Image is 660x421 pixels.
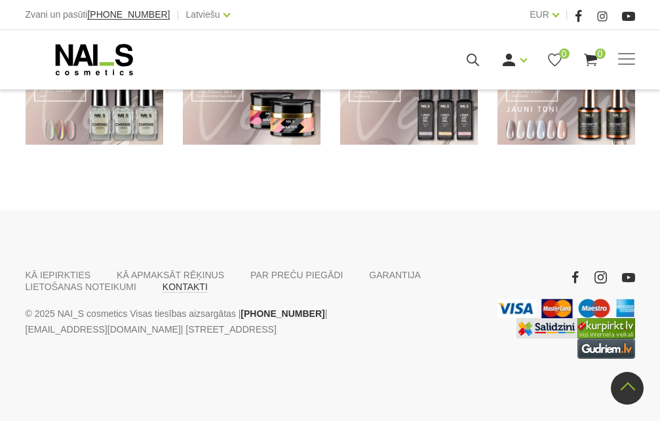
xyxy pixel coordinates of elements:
a: LIETOŠANAS NOTEIKUMI [26,281,136,293]
img: www.gudriem.lv/veikali/lv [577,339,635,359]
img: Labākā cena interneta veikalos - Samsung, Cena, iPhone, Mobilie telefoni [516,318,577,339]
a: 0 [583,52,599,68]
a: [PHONE_NUMBER] [87,10,170,20]
a: KĀ IEPIRKTIES [26,269,91,281]
a: KĀ APMAKSĀT RĒĶINUS [117,269,224,281]
span: | [566,7,568,23]
a: Latviešu [185,7,220,22]
a: [PHONE_NUMBER] [241,306,324,321]
span: [PHONE_NUMBER] [87,9,170,20]
a: [EMAIL_ADDRESS][DOMAIN_NAME] [26,321,181,337]
img: Lielākais Latvijas interneta veikalu preču meklētājs [577,318,635,339]
div: Zvani un pasūti [26,7,170,23]
span: | [176,7,179,23]
a: 0 [547,52,563,68]
p: © 2025 NAI_S cosmetics Visas tiesības aizsargātas | | | [STREET_ADDRESS] [26,306,478,337]
a: https://www.gudriem.lv/veikali/lv [577,339,635,359]
a: KONTAKTI [163,281,208,293]
a: EUR [530,7,549,22]
a: PAR PREČU PIEGĀDI [250,269,343,281]
span: 0 [559,48,570,59]
a: GARANTIJA [369,269,421,281]
span: 0 [595,48,606,59]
